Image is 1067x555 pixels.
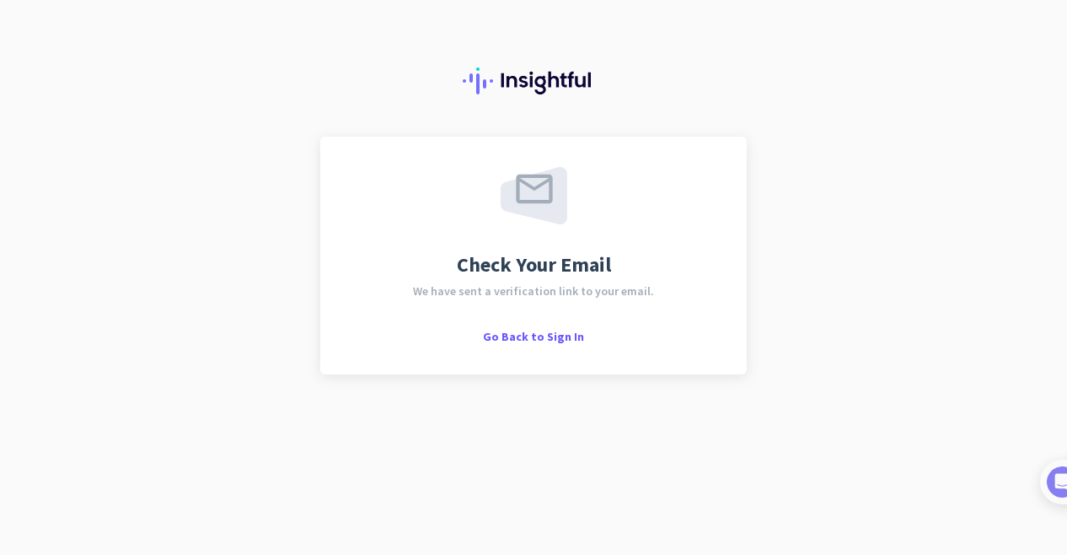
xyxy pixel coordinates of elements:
[413,285,654,297] span: We have sent a verification link to your email.
[463,67,604,94] img: Insightful
[501,167,567,224] img: email-sent
[457,255,611,275] span: Check Your Email
[483,329,584,344] span: Go Back to Sign In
